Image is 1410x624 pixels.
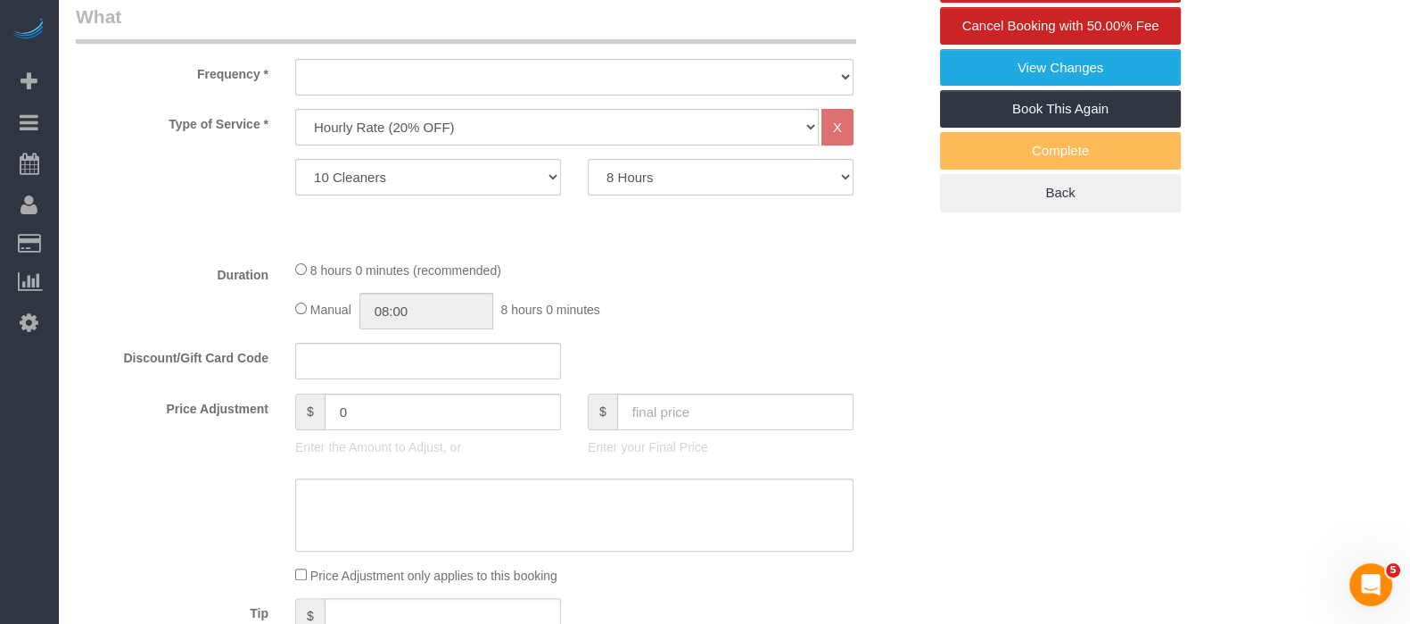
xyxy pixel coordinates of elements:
span: 5 [1386,563,1400,578]
legend: What [76,4,856,44]
label: Discount/Gift Card Code [62,343,282,367]
input: final price [617,394,853,430]
p: Enter your Final Price [588,438,853,456]
a: Back [940,174,1181,212]
span: Cancel Booking with 50.00% Fee [962,18,1159,33]
label: Frequency * [62,59,282,83]
label: Tip [62,598,282,622]
a: View Changes [940,49,1181,87]
a: Cancel Booking with 50.00% Fee [940,7,1181,45]
a: Book This Again [940,90,1181,128]
p: Enter the Amount to Adjust, or [295,438,561,456]
span: 8 hours 0 minutes [500,303,599,317]
span: 8 hours 0 minutes (recommended) [310,263,501,278]
span: $ [588,394,617,430]
span: $ [295,394,325,430]
label: Duration [62,260,282,284]
label: Price Adjustment [62,394,282,418]
iframe: Intercom live chat [1349,563,1392,606]
span: Manual [310,303,351,317]
img: Automaid Logo [11,18,46,43]
span: Price Adjustment only applies to this booking [310,569,557,583]
label: Type of Service * [62,109,282,133]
